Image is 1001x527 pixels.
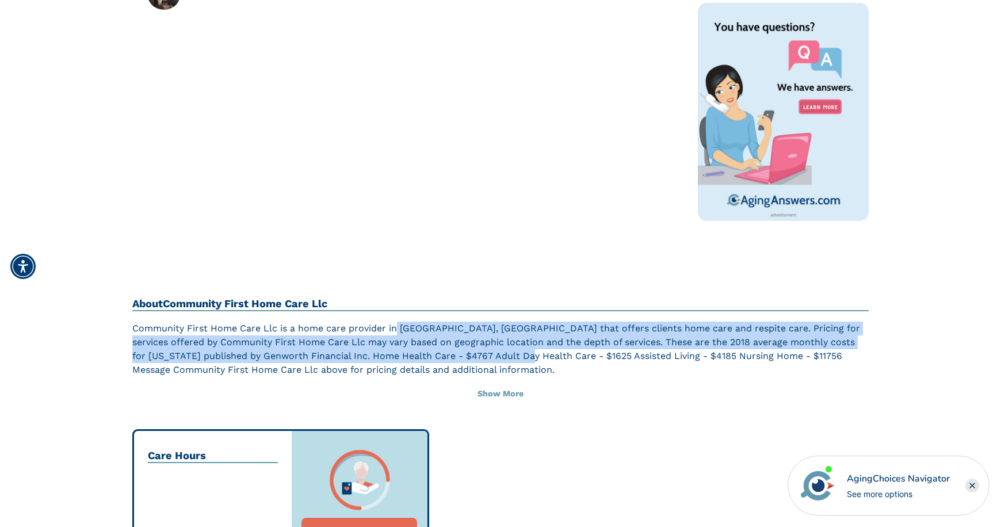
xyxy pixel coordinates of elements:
div: AgingChoices Navigator [847,472,950,486]
h2: Care Hours [148,449,278,463]
div: See more options [847,488,950,500]
button: Show More [132,381,869,407]
img: You have questions? We have answers. AgingAnswers. [698,3,869,221]
p: Community First Home Care Llc is a home care provider in [GEOGRAPHIC_DATA], [GEOGRAPHIC_DATA] tha... [132,322,869,377]
div: Close [965,479,979,492]
h2: About Community First Home Care Llc [132,297,869,311]
img: avatar [798,466,837,505]
div: Accessibility Menu [10,254,36,279]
